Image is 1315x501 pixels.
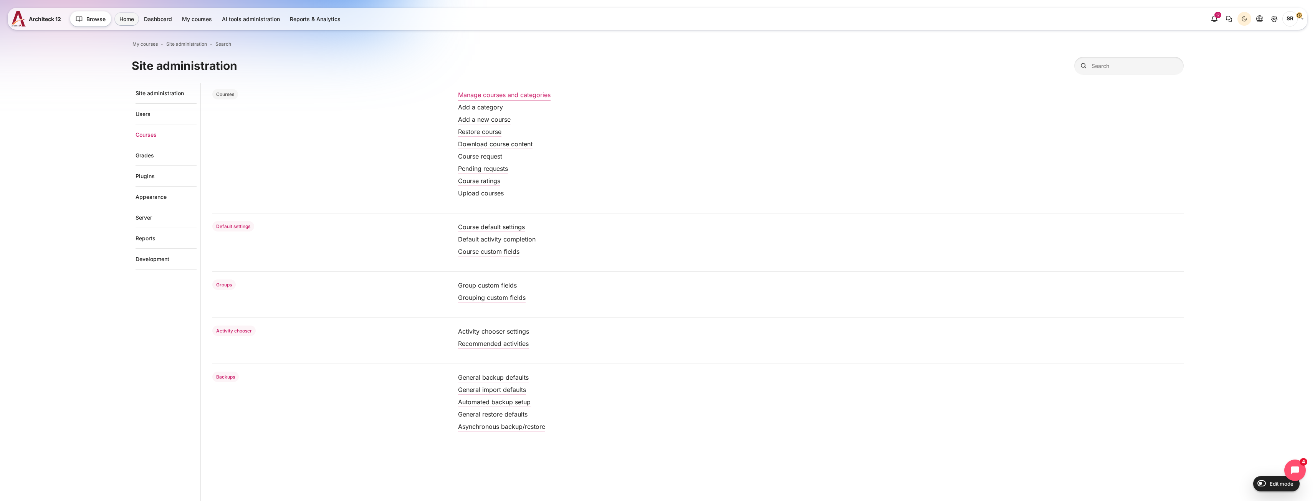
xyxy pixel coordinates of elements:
div: Dark Mode [1239,13,1250,25]
a: My courses [132,41,158,48]
span: Songklod Riraroengjaratsaeng [1282,11,1298,26]
span: Architeck 12 [29,15,61,23]
button: Browse [70,11,111,26]
a: Backups [212,372,239,382]
a: Recommended activities [458,340,529,347]
a: Server [136,207,197,228]
span: Browse [86,15,106,23]
a: AI tools administration [217,13,285,25]
div: Show notification window with 17 new notifications [1207,12,1221,26]
a: Grades [136,145,197,166]
a: Activity chooser [212,326,256,336]
a: Pending requests [458,165,508,172]
button: There are 0 unread conversations [1222,12,1236,26]
a: Groups [212,279,236,290]
a: Course request [458,152,502,160]
a: Upload courses [458,189,504,197]
a: My courses [177,13,217,25]
a: Course default settings [458,223,525,231]
h4: Courses [212,89,238,99]
a: Add a category [458,103,503,111]
input: Search [1074,57,1184,75]
a: Courses [136,124,197,145]
a: Add a new course [458,116,511,123]
img: A12 [12,11,26,26]
a: Default settings [212,221,255,231]
a: Search [215,41,231,48]
a: General restore defaults [458,410,528,418]
a: Plugins [136,166,197,187]
a: Site administration [136,83,197,104]
div: 17 [1214,12,1221,18]
a: Group custom fields [458,281,517,289]
a: Users [136,104,197,124]
a: Home [115,13,139,25]
h1: Site administration [132,58,237,73]
button: Light Mode Dark Mode [1237,12,1251,26]
a: Grouping custom fields [458,294,526,301]
a: Course ratings [458,177,500,185]
a: Reports [136,228,197,249]
a: General import defaults [458,386,526,394]
a: Restore course [458,128,501,136]
a: Activity chooser settings [458,327,529,335]
button: Languages [1253,12,1267,26]
nav: Navigation bar [132,39,1184,49]
a: Automated backup setup [458,398,531,406]
a: General backup defaults [458,374,529,381]
a: Download course content [458,140,533,148]
a: A12 A12 Architeck 12 [12,11,64,26]
a: Default activity completion [458,235,536,243]
a: Appearance [136,187,197,207]
a: Development [136,249,197,270]
a: Dashboard [139,13,177,25]
a: User menu [1282,11,1303,26]
a: Course custom fields [458,248,519,255]
a: Reports & Analytics [285,13,345,25]
span: Edit mode [1270,481,1293,487]
a: Manage courses and categories [458,91,551,99]
a: Site administration [1267,12,1281,26]
a: Site administration [166,41,207,48]
a: Asynchronous backup/restore [458,423,545,430]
